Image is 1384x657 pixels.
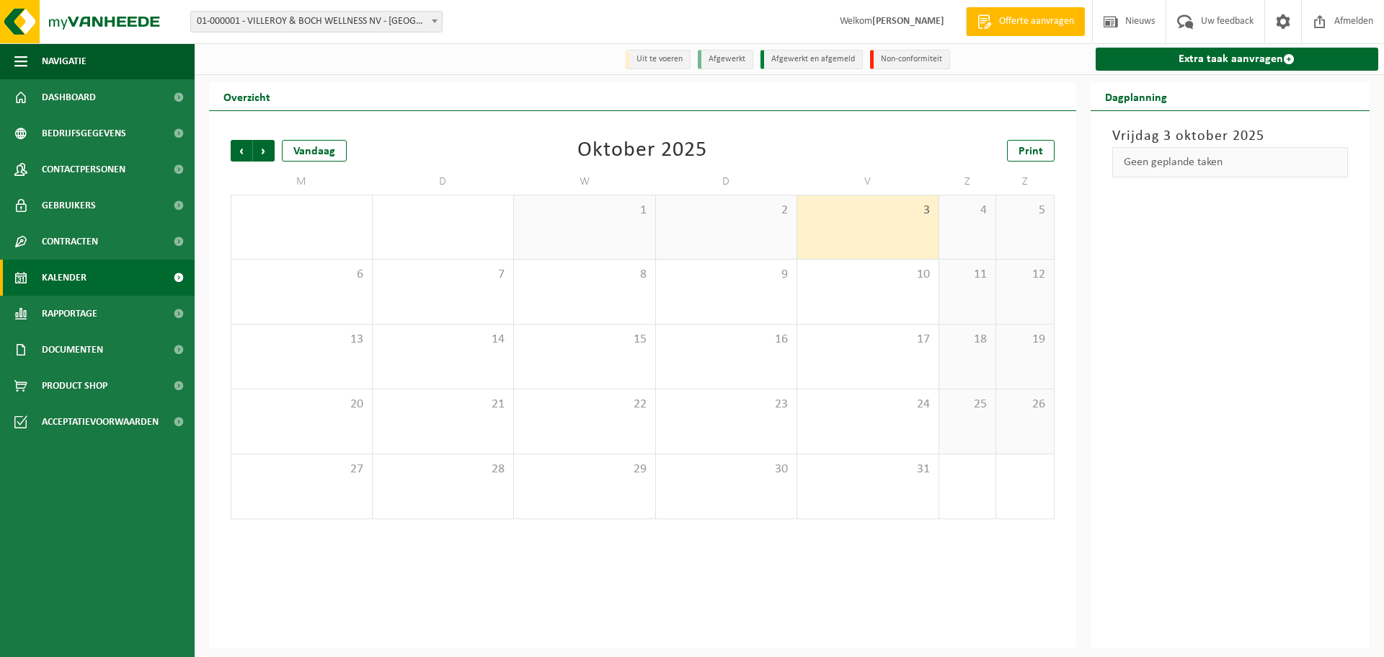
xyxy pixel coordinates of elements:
[946,203,989,219] span: 4
[995,14,1078,29] span: Offerte aanvragen
[804,267,931,283] span: 10
[42,404,159,440] span: Acceptatievoorwaarden
[373,169,515,195] td: D
[1003,267,1046,283] span: 12
[626,50,691,69] li: Uit te voeren
[966,7,1085,36] a: Offerte aanvragen
[804,332,931,348] span: 17
[804,203,931,219] span: 3
[42,368,107,404] span: Product Shop
[946,267,989,283] span: 11
[872,16,944,27] strong: [PERSON_NAME]
[996,169,1054,195] td: Z
[521,267,648,283] span: 8
[656,169,798,195] td: D
[42,188,96,224] span: Gebruikers
[42,115,126,151] span: Bedrijfsgegevens
[191,12,442,32] span: 01-000001 - VILLEROY & BOCH WELLNESS NV - ROESELARE
[870,50,950,69] li: Non-conformiteit
[42,43,86,79] span: Navigatie
[698,50,753,69] li: Afgewerkt
[239,332,365,348] span: 13
[521,203,648,219] span: 1
[231,140,252,162] span: Vorige
[239,462,365,477] span: 27
[521,332,648,348] span: 15
[514,169,656,195] td: W
[663,267,790,283] span: 9
[239,267,365,283] span: 6
[253,140,275,162] span: Volgende
[231,169,373,195] td: M
[804,397,931,413] span: 24
[42,332,103,368] span: Documenten
[663,462,790,477] span: 30
[42,296,97,332] span: Rapportage
[42,224,98,260] span: Contracten
[797,169,939,195] td: V
[946,332,989,348] span: 18
[663,332,790,348] span: 16
[380,332,507,348] span: 14
[380,462,507,477] span: 28
[939,169,997,195] td: Z
[380,267,507,283] span: 7
[946,397,989,413] span: 25
[1007,140,1055,162] a: Print
[1112,125,1349,147] h3: Vrijdag 3 oktober 2025
[663,203,790,219] span: 2
[521,397,648,413] span: 22
[282,140,347,162] div: Vandaag
[521,462,648,477] span: 29
[42,79,96,115] span: Dashboard
[1112,147,1349,177] div: Geen geplande taken
[42,151,125,188] span: Contactpersonen
[209,82,285,110] h2: Overzicht
[1019,146,1043,157] span: Print
[663,397,790,413] span: 23
[804,462,931,477] span: 31
[239,397,365,413] span: 20
[577,140,707,162] div: Oktober 2025
[42,260,86,296] span: Kalender
[190,11,443,32] span: 01-000001 - VILLEROY & BOCH WELLNESS NV - ROESELARE
[1003,332,1046,348] span: 19
[1096,48,1379,71] a: Extra taak aanvragen
[1003,397,1046,413] span: 26
[380,397,507,413] span: 21
[1003,203,1046,219] span: 5
[1091,82,1181,110] h2: Dagplanning
[760,50,863,69] li: Afgewerkt en afgemeld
